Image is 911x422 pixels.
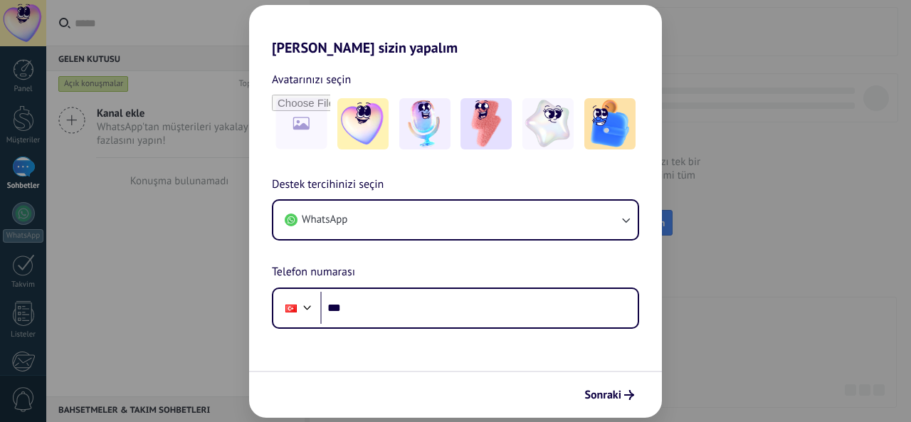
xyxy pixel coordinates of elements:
h2: [PERSON_NAME] sizin yapalım [249,5,662,56]
span: Telefon numarası [272,263,355,282]
span: WhatsApp [302,213,347,227]
img: -2.jpeg [399,98,451,149]
img: -5.jpeg [584,98,636,149]
span: Destek tercihinizi seçin [272,176,384,194]
img: -3.jpeg [460,98,512,149]
img: -1.jpeg [337,98,389,149]
button: WhatsApp [273,201,638,239]
img: -4.jpeg [522,98,574,149]
span: Avatarınızı seçin [272,70,351,89]
div: Turkey: + 90 [278,293,305,323]
span: Sonraki [584,390,621,400]
button: Sonraki [578,383,641,407]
